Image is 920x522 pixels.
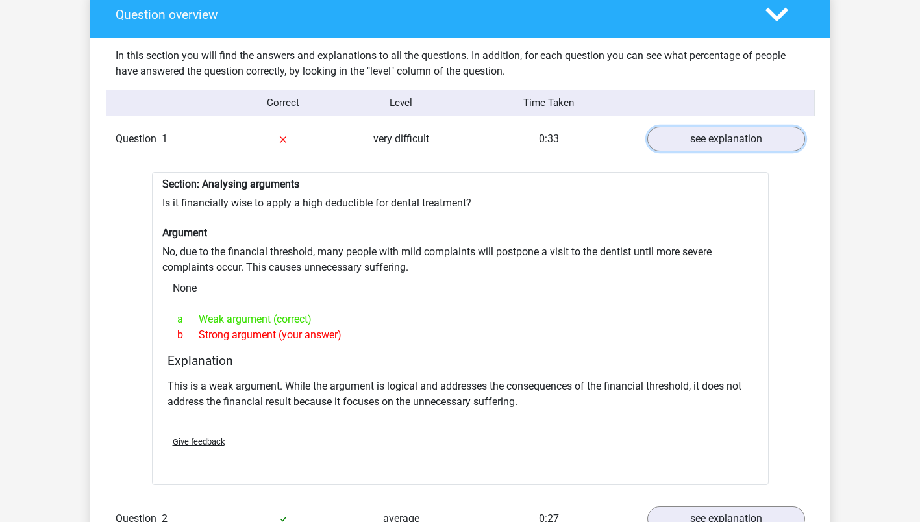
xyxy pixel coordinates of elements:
[162,178,758,190] h6: Section: Analysing arguments
[168,353,753,368] h4: Explanation
[342,95,460,110] div: Level
[539,132,559,145] span: 0:33
[647,127,805,151] a: see explanation
[224,95,342,110] div: Correct
[162,227,758,239] h6: Argument
[177,312,199,327] span: a
[373,132,429,145] span: very difficult
[162,275,758,301] div: None
[162,132,168,145] span: 1
[173,437,225,447] span: Give feedback
[152,172,769,486] div: Is it financially wise to apply a high deductible for dental treatment? No, due to the financial ...
[177,327,199,343] span: b
[168,379,753,410] p: This is a weak argument. While the argument is logical and addresses the consequences of the fina...
[460,95,637,110] div: Time Taken
[168,327,753,343] div: Strong argument (your answer)
[168,312,753,327] div: Weak argument (correct)
[116,131,162,147] span: Question
[106,48,815,79] div: In this section you will find the answers and explanations to all the questions. In addition, for...
[116,7,746,22] h4: Question overview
